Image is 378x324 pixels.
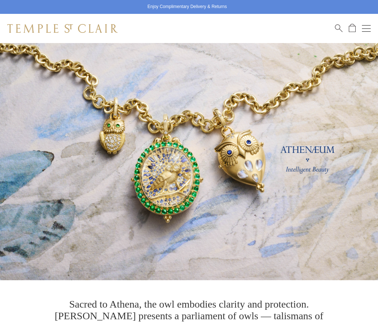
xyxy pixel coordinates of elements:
img: Temple St. Clair [7,24,118,33]
button: Open navigation [362,24,371,33]
a: Search [335,24,343,33]
p: Enjoy Complimentary Delivery & Returns [148,3,227,11]
a: Open Shopping Bag [349,24,356,33]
